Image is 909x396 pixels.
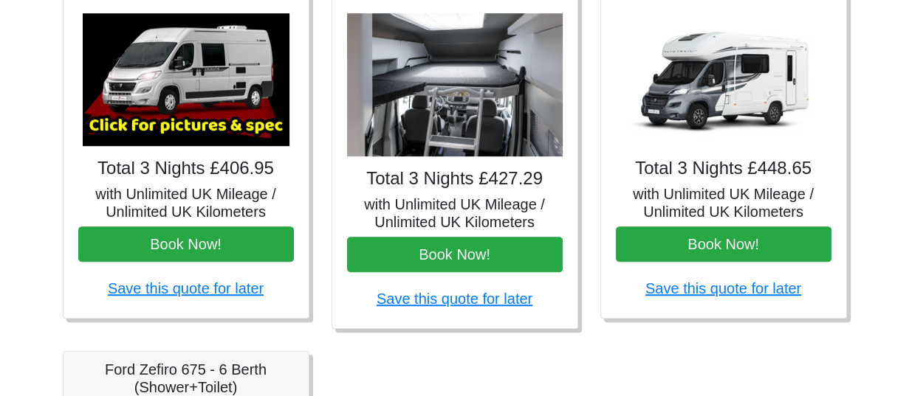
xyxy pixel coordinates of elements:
[108,280,264,296] a: Save this quote for later
[347,237,563,272] button: Book Now!
[78,158,294,179] h4: Total 3 Nights £406.95
[347,13,563,157] img: VW Grand California 4 Berth
[616,226,831,262] button: Book Now!
[347,195,563,231] h5: with Unlimited UK Mileage / Unlimited UK Kilometers
[78,226,294,262] button: Book Now!
[620,13,827,146] img: Auto-trail Imala 615 - 4 Berth
[78,361,294,396] h5: Ford Zefiro 675 - 6 Berth (Shower+Toilet)
[83,13,289,146] img: Auto-Trail Expedition 67 - 4 Berth (Shower+Toilet)
[78,185,294,220] h5: with Unlimited UK Mileage / Unlimited UK Kilometers
[616,185,831,220] h5: with Unlimited UK Mileage / Unlimited UK Kilometers
[347,168,563,190] h4: Total 3 Nights £427.29
[645,280,801,296] a: Save this quote for later
[616,158,831,179] h4: Total 3 Nights £448.65
[377,291,532,307] a: Save this quote for later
